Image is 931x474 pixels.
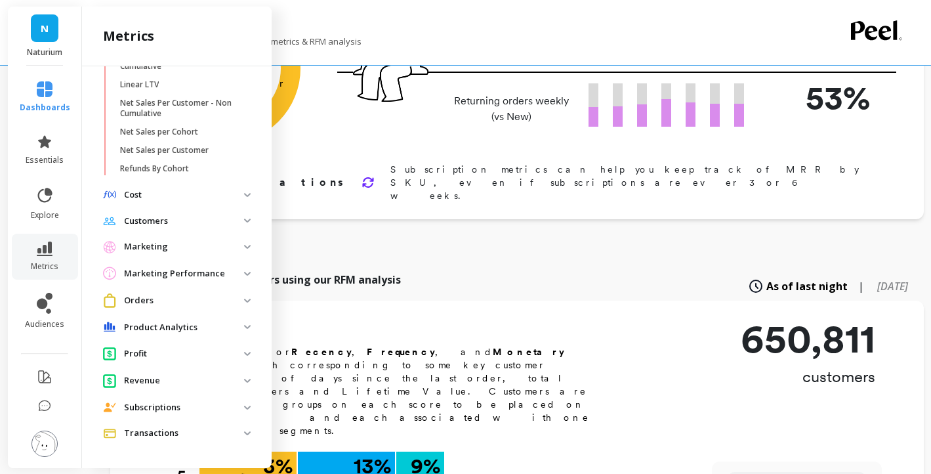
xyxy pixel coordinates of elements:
[766,278,848,294] span: As of last night
[244,245,251,249] img: down caret icon
[244,352,251,356] img: down caret icon
[244,379,251,383] img: down caret icon
[244,272,251,276] img: down caret icon
[244,325,251,329] img: down caret icon
[21,47,69,58] p: Naturium
[124,427,244,440] p: Transactions
[103,27,154,45] h2: metrics
[741,366,875,387] p: customers
[124,267,244,280] p: Marketing Performance
[120,79,159,90] p: Linear LTV
[31,261,58,272] span: metrics
[31,210,59,221] span: explore
[103,267,116,280] img: navigation item icon
[244,193,251,197] img: down caret icon
[741,319,875,358] p: 650,811
[26,155,64,165] span: essentials
[103,217,116,225] img: navigation item icon
[25,319,64,330] span: audiences
[124,294,244,307] p: Orders
[858,278,864,294] span: |
[31,431,58,457] img: profile picture
[41,21,49,36] span: N
[20,102,70,113] span: dashboards
[120,163,189,174] p: Refunds By Cohort
[124,321,244,334] p: Product Analytics
[124,374,244,387] p: Revenue
[103,429,116,439] img: navigation item icon
[103,190,116,199] img: navigation item icon
[765,73,870,122] p: 53%
[244,406,251,410] img: down caret icon
[159,319,605,340] h2: RFM Segments
[390,163,882,202] p: Subscription metrics can help you keep track of MRR by SKU, even if subscriptions are ever 3 or 6...
[120,145,209,156] p: Net Sales per Customer
[244,431,251,435] img: down caret icon
[103,322,116,332] img: navigation item icon
[103,402,116,412] img: navigation item icon
[124,240,244,253] p: Marketing
[124,401,244,414] p: Subscriptions
[367,347,435,357] b: Frequency
[103,293,116,307] img: navigation item icon
[244,219,251,223] img: down caret icon
[120,127,198,137] p: Net Sales per Cohort
[124,188,244,202] p: Cost
[159,345,605,437] p: RFM stands for , , and , each corresponding to some key customer trait: number of days since the ...
[877,279,908,293] span: [DATE]
[291,347,352,357] b: Recency
[450,93,573,125] p: Returning orders weekly (vs New)
[103,374,116,387] img: navigation item icon
[103,347,116,360] img: navigation item icon
[124,215,244,228] p: Customers
[244,299,251,303] img: down caret icon
[124,347,244,360] p: Profit
[103,240,116,253] img: navigation item icon
[120,98,245,119] p: Net Sales Per Customer - Non Cumulative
